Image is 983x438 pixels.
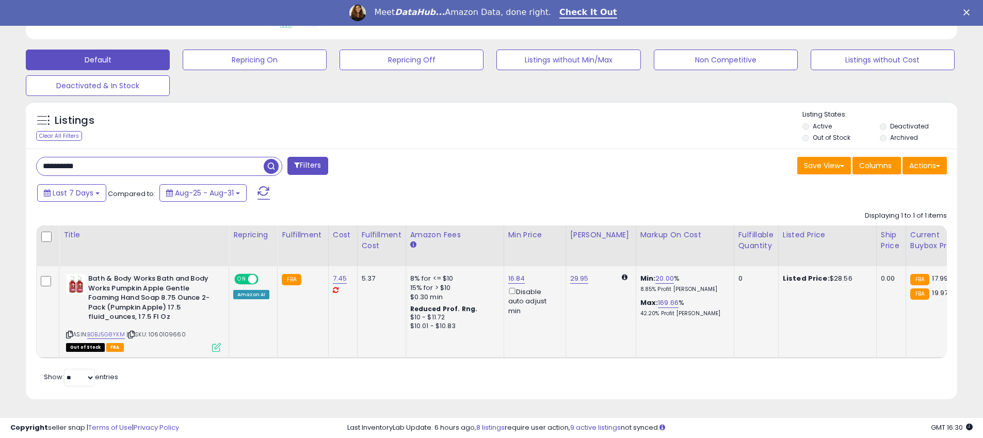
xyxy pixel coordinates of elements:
[903,157,947,174] button: Actions
[410,313,496,322] div: $10 - $11.72
[963,9,974,15] div: Close
[282,230,324,240] div: Fulfillment
[395,7,445,17] i: DataHub...
[932,273,948,283] span: 17.99
[53,188,93,198] span: Last 7 Days
[333,273,347,284] a: 7.45
[890,122,929,131] label: Deactivated
[257,275,273,284] span: OFF
[658,298,679,308] a: 169.66
[349,5,366,21] img: Profile image for Georgie
[932,288,948,298] span: 19.97
[410,274,496,283] div: 8% for <= $10
[636,225,734,266] th: The percentage added to the cost of goods (COGS) that forms the calculator for Min & Max prices.
[852,157,901,174] button: Columns
[410,304,478,313] b: Reduced Prof. Rng.
[881,230,901,251] div: Ship Price
[282,274,301,285] small: FBA
[496,50,640,70] button: Listings without Min/Max
[655,273,674,284] a: 20.00
[640,274,726,293] div: %
[410,322,496,331] div: $10.01 - $10.83
[890,133,918,142] label: Archived
[66,274,86,295] img: 41ggFHwijbL._SL40_.jpg
[640,230,730,240] div: Markup on Cost
[410,283,496,293] div: 15% for > $10
[175,188,234,198] span: Aug-25 - Aug-31
[362,230,401,251] div: Fulfillment Cost
[811,50,955,70] button: Listings without Cost
[910,230,963,251] div: Current Buybox Price
[508,286,558,316] div: Disable auto adjust min
[570,230,632,240] div: [PERSON_NAME]
[738,230,774,251] div: Fulfillable Quantity
[88,423,132,432] a: Terms of Use
[476,423,505,432] a: 8 listings
[640,298,658,307] b: Max:
[235,275,248,284] span: ON
[931,423,973,432] span: 2025-09-8 16:30 GMT
[66,343,105,352] span: All listings that are currently out of stock and unavailable for purchase on Amazon
[865,211,947,221] div: Displaying 1 to 1 of 1 items
[106,343,124,352] span: FBA
[783,230,872,240] div: Listed Price
[859,160,892,171] span: Columns
[10,423,48,432] strong: Copyright
[910,274,929,285] small: FBA
[640,310,726,317] p: 42.20% Profit [PERSON_NAME]
[340,50,484,70] button: Repricing Off
[63,230,224,240] div: Title
[881,274,898,283] div: 0.00
[654,50,798,70] button: Non Competitive
[134,423,179,432] a: Privacy Policy
[640,298,726,317] div: %
[183,50,327,70] button: Repricing On
[126,330,186,338] span: | SKU: 1060109660
[10,423,179,433] div: seller snap | |
[738,274,770,283] div: 0
[910,288,929,300] small: FBA
[36,131,82,141] div: Clear All Filters
[640,286,726,293] p: 8.85% Profit [PERSON_NAME]
[287,157,328,175] button: Filters
[233,290,269,299] div: Amazon AI
[362,274,398,283] div: 5.37
[44,372,118,382] span: Show: entries
[797,157,851,174] button: Save View
[813,122,832,131] label: Active
[570,273,589,284] a: 29.95
[88,274,214,325] b: Bath & Body Works Bath and Body Works Pumpkin Apple Gentle Foaming Hand Soap 8.75 Ounce 2-Pack (P...
[410,293,496,302] div: $0.30 min
[233,230,273,240] div: Repricing
[783,273,830,283] b: Listed Price:
[813,133,850,142] label: Out of Stock
[347,423,973,433] div: Last InventoryLab Update: 6 hours ago, require user action, not synced.
[410,230,499,240] div: Amazon Fees
[570,423,621,432] a: 9 active listings
[55,113,94,128] h5: Listings
[374,7,551,18] div: Meet Amazon Data, done right.
[26,50,170,70] button: Default
[66,274,221,350] div: ASIN:
[26,75,170,96] button: Deactivated & In Stock
[108,189,155,199] span: Compared to:
[640,273,656,283] b: Min:
[508,230,561,240] div: Min Price
[559,7,617,19] a: Check It Out
[410,240,416,250] small: Amazon Fees.
[508,273,525,284] a: 16.84
[37,184,106,202] button: Last 7 Days
[783,274,868,283] div: $28.56
[159,184,247,202] button: Aug-25 - Aug-31
[802,110,957,120] p: Listing States:
[87,330,125,339] a: B0BJ5G8YKM
[333,230,353,240] div: Cost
